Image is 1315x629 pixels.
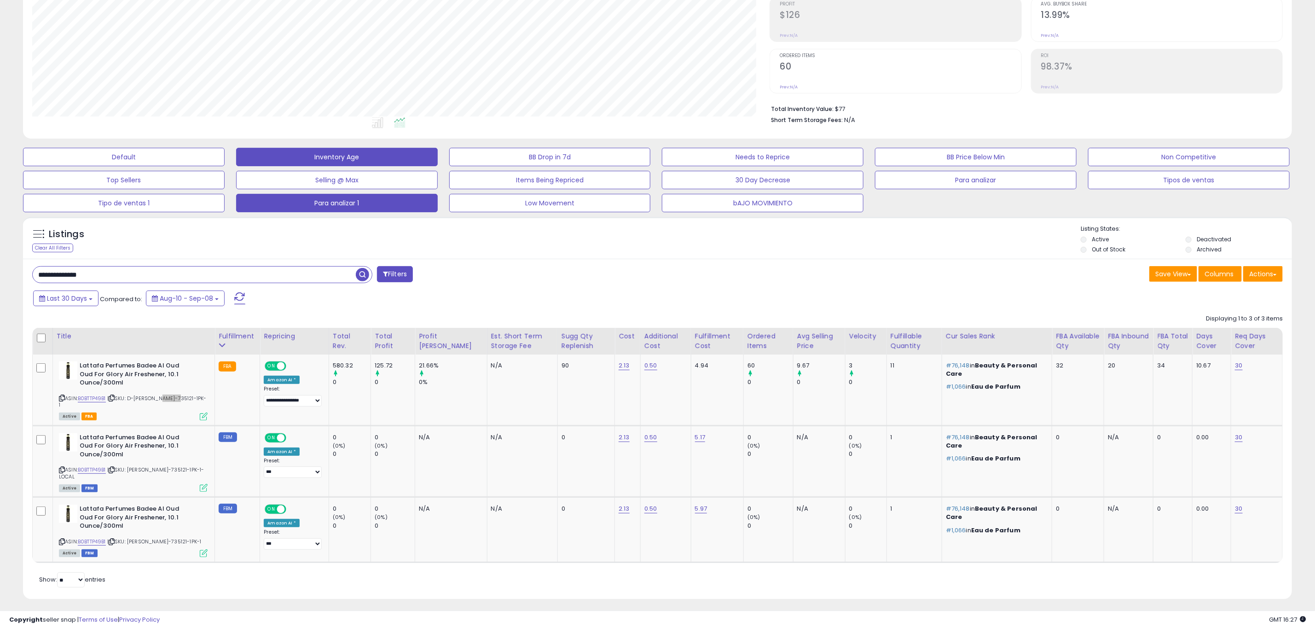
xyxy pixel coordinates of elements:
[849,361,886,370] div: 3
[1149,266,1197,282] button: Save View
[419,361,487,370] div: 21.66%
[662,194,863,212] button: bAJO MOVIMIENTO
[1196,433,1224,442] div: 0.00
[1205,269,1234,279] span: Columns
[849,378,886,386] div: 0
[9,616,160,624] div: seller snap | |
[780,10,1021,22] h2: $126
[946,526,966,535] span: #1,066
[875,171,1077,189] button: Para analizar
[32,244,73,252] div: Clear All Filters
[59,433,77,452] img: 315rZonYr3L._SL40_.jpg
[333,433,371,442] div: 0
[1041,2,1282,7] span: Avg. Buybox Share
[849,450,886,458] div: 0
[875,148,1077,166] button: BB Price Below Min
[1041,10,1282,22] h2: 13.99%
[971,526,1020,535] span: Eau de Parfum
[333,442,346,449] small: (0%)
[79,615,118,624] a: Terms of Use
[333,505,371,513] div: 0
[780,33,798,38] small: Prev: N/A
[219,361,236,372] small: FBA
[1157,433,1185,442] div: 0
[1108,505,1146,513] div: N/A
[236,148,438,166] button: Inventory Age
[1199,266,1242,282] button: Columns
[219,332,256,341] div: Fulfillment
[644,332,687,351] div: Additional Cost
[1243,266,1283,282] button: Actions
[59,466,204,480] span: | SKU: [PERSON_NAME]-735121-1PK-1-LOCAL
[219,504,237,513] small: FBM
[285,362,300,370] span: OFF
[946,454,1045,463] p: in
[1041,53,1282,58] span: ROI
[375,513,388,521] small: (0%)
[1092,235,1109,243] label: Active
[562,505,608,513] div: 0
[891,361,935,370] div: 11
[59,505,208,556] div: ASIN:
[695,332,740,351] div: Fulfillment Cost
[285,506,300,513] span: OFF
[747,505,793,513] div: 0
[562,433,608,442] div: 0
[1108,361,1146,370] div: 20
[797,378,845,386] div: 0
[491,433,550,442] div: N/A
[780,53,1021,58] span: Ordered Items
[1235,361,1242,370] a: 30
[562,332,611,351] div: Sugg Qty Replenish
[946,433,1045,450] p: in
[844,116,855,124] span: N/A
[747,513,760,521] small: (0%)
[333,522,371,530] div: 0
[1206,314,1283,323] div: Displaying 1 to 3 of 3 items
[59,505,77,523] img: 315rZonYr3L._SL40_.jpg
[1197,235,1231,243] label: Deactivated
[1235,504,1242,513] a: 30
[59,361,77,380] img: 315rZonYr3L._SL40_.jpg
[1056,332,1100,351] div: FBA Available Qty
[619,332,637,341] div: Cost
[78,466,106,474] a: B0BTTP49B1
[1196,505,1224,513] div: 0.00
[377,266,413,282] button: Filters
[780,84,798,90] small: Prev: N/A
[946,505,1045,521] p: in
[1041,33,1059,38] small: Prev: N/A
[333,361,371,370] div: 580.32
[1157,332,1188,351] div: FBA Total Qty
[264,332,325,341] div: Repricing
[81,549,98,557] span: FBM
[662,148,863,166] button: Needs to Reprice
[146,291,225,306] button: Aug-10 - Sep-08
[644,361,657,370] a: 0.50
[1235,332,1279,351] div: Req Days Cover
[57,332,211,341] div: Title
[59,395,207,408] span: | SKU: D-[PERSON_NAME]-735121-1PK-1
[375,361,415,370] div: 125.72
[946,383,1045,391] p: in
[80,433,191,461] b: Lattafa Perfumes Badee Al Oud Oud For Glory Air Freshener, 10.1 Ounce/300ml
[797,433,838,442] div: N/A
[619,361,630,370] a: 2.13
[59,361,208,419] div: ASIN:
[771,116,843,124] b: Short Term Storage Fees:
[849,505,886,513] div: 0
[419,433,480,442] div: N/A
[59,433,208,491] div: ASIN:
[946,382,966,391] span: #1,066
[695,433,706,442] a: 5.17
[375,522,415,530] div: 0
[1041,61,1282,74] h2: 98.37%
[81,484,98,492] span: FBM
[619,504,630,513] a: 2.13
[797,332,841,351] div: Avg Selling Price
[619,433,630,442] a: 2.13
[1157,361,1185,370] div: 34
[946,361,1045,378] p: in
[891,433,935,442] div: 1
[80,505,191,533] b: Lattafa Perfumes Badee Al Oud Oud For Glory Air Freshener, 10.1 Ounce/300ml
